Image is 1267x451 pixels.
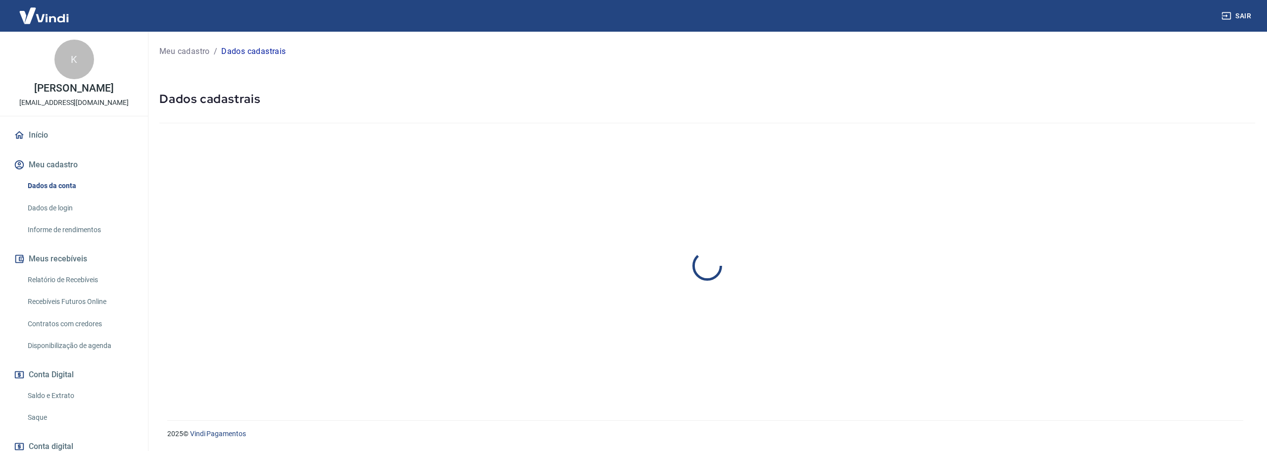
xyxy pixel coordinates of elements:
[24,198,136,218] a: Dados de login
[221,46,286,57] p: Dados cadastrais
[24,270,136,290] a: Relatório de Recebíveis
[159,46,210,57] a: Meu cadastro
[24,336,136,356] a: Disponibilização de agenda
[12,154,136,176] button: Meu cadastro
[12,124,136,146] a: Início
[34,83,113,94] p: [PERSON_NAME]
[24,386,136,406] a: Saldo e Extrato
[1219,7,1255,25] button: Sair
[214,46,217,57] p: /
[12,248,136,270] button: Meus recebíveis
[12,0,76,31] img: Vindi
[19,98,129,108] p: [EMAIL_ADDRESS][DOMAIN_NAME]
[54,40,94,79] div: K
[159,91,1255,107] h5: Dados cadastrais
[24,407,136,428] a: Saque
[24,314,136,334] a: Contratos com credores
[12,364,136,386] button: Conta Digital
[190,430,246,438] a: Vindi Pagamentos
[24,220,136,240] a: Informe de rendimentos
[24,292,136,312] a: Recebíveis Futuros Online
[167,429,1243,439] p: 2025 ©
[24,176,136,196] a: Dados da conta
